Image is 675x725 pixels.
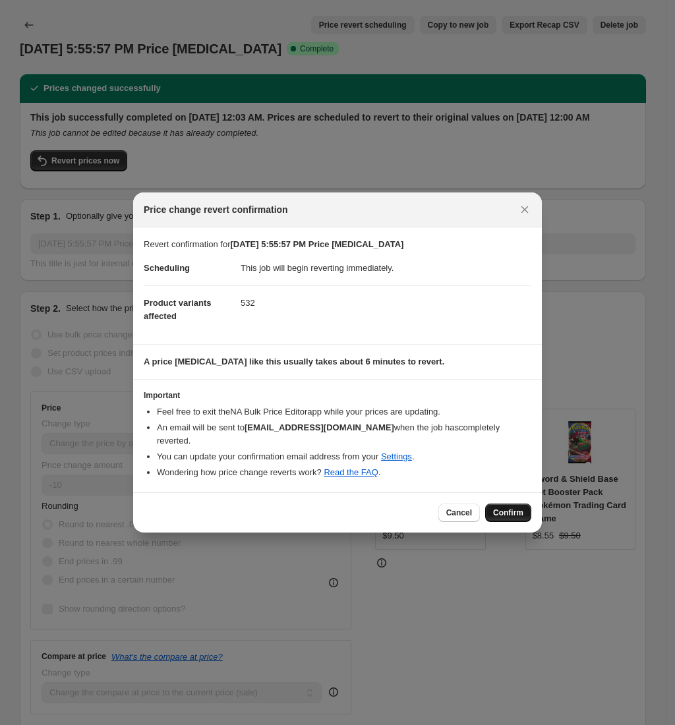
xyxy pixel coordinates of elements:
h3: Important [144,390,531,401]
b: [EMAIL_ADDRESS][DOMAIN_NAME] [245,422,394,432]
li: Wondering how price change reverts work? . [157,466,531,479]
li: An email will be sent to when the job has completely reverted . [157,421,531,448]
li: Feel free to exit the NA Bulk Price Editor app while your prices are updating. [157,405,531,419]
span: Product variants affected [144,298,212,321]
dd: This job will begin reverting immediately. [241,251,531,285]
span: Price change revert confirmation [144,203,288,216]
span: Cancel [446,507,472,518]
a: Settings [381,451,412,461]
a: Read the FAQ [324,467,378,477]
button: Close [515,200,534,219]
p: Revert confirmation for [144,238,531,251]
span: Scheduling [144,263,190,273]
button: Confirm [485,504,531,522]
span: Confirm [493,507,523,518]
b: [DATE] 5:55:57 PM Price [MEDICAL_DATA] [231,239,404,249]
dd: 532 [241,285,531,320]
li: You can update your confirmation email address from your . [157,450,531,463]
button: Cancel [438,504,480,522]
b: A price [MEDICAL_DATA] like this usually takes about 6 minutes to revert. [144,357,444,366]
